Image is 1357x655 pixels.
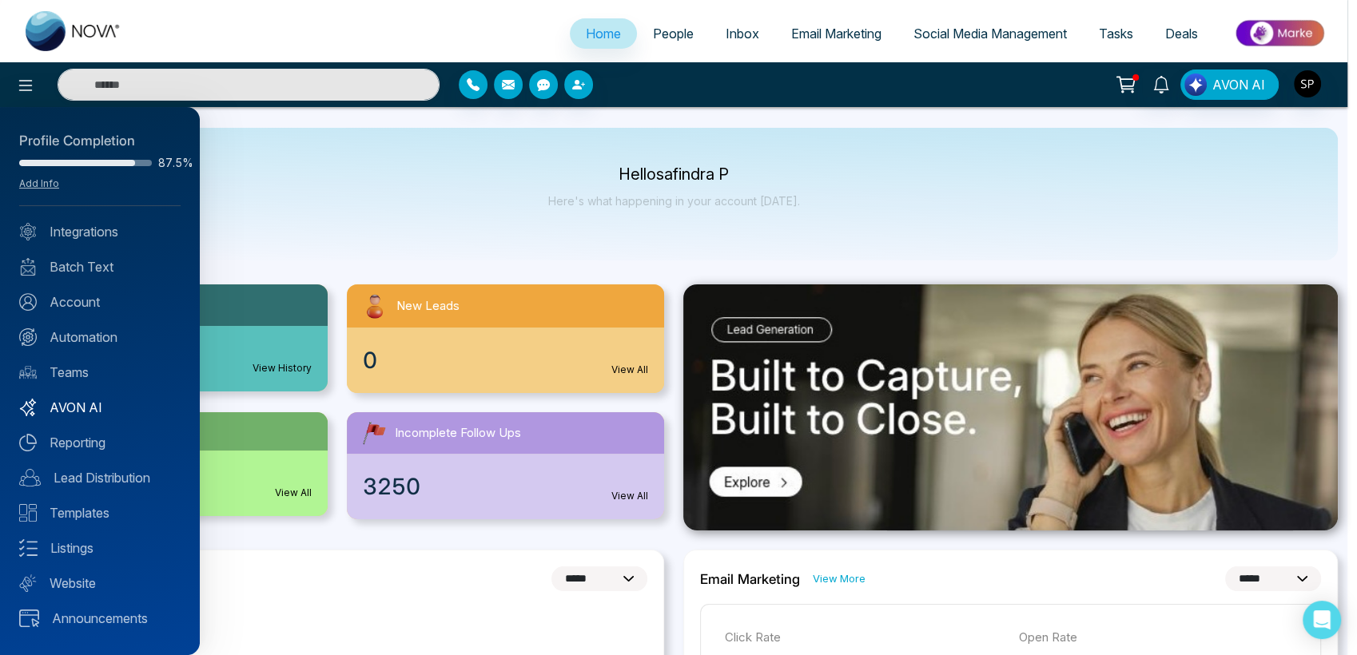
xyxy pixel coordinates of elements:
a: Website [19,574,181,593]
a: Templates [19,503,181,522]
img: Integrated.svg [19,223,37,240]
a: Automation [19,327,181,347]
a: Account [19,292,181,312]
img: Templates.svg [19,504,37,522]
span: 87.5% [158,157,181,169]
a: Listings [19,538,181,558]
a: Lead Distribution [19,468,181,487]
a: AVON AI [19,398,181,417]
img: team.svg [19,363,37,381]
a: Announcements [19,609,181,628]
img: Listings.svg [19,539,38,557]
img: Automation.svg [19,328,37,346]
img: announcements.svg [19,609,39,627]
img: batch_text_white.png [19,258,37,276]
a: Integrations [19,222,181,241]
img: Website.svg [19,574,37,592]
div: Profile Completion [19,131,181,152]
a: Add Info [19,177,59,189]
a: Teams [19,363,181,382]
a: Reporting [19,433,181,452]
img: Account.svg [19,293,37,311]
img: Avon-AI.svg [19,399,37,416]
img: Reporting.svg [19,434,37,451]
div: Open Intercom Messenger [1303,601,1341,639]
img: Lead-dist.svg [19,469,41,486]
a: Batch Text [19,257,181,276]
